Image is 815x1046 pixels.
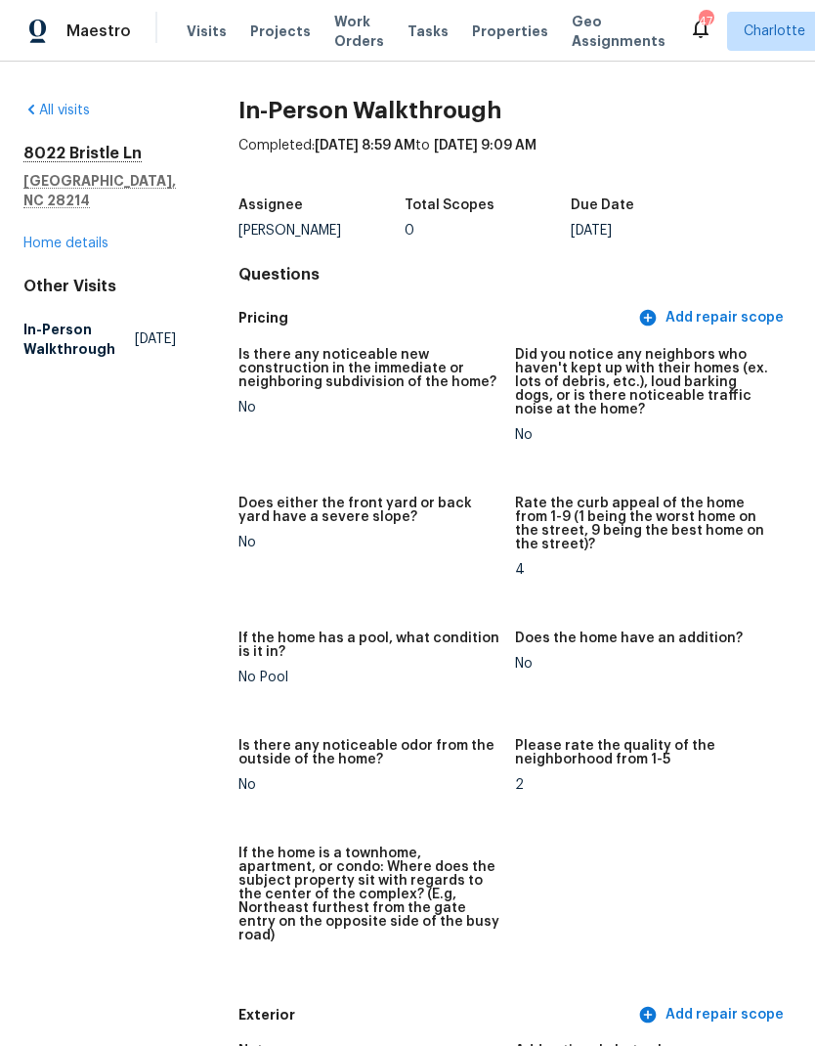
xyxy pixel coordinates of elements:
[135,329,176,349] span: [DATE]
[66,22,131,41] span: Maestro
[23,277,176,296] div: Other Visits
[238,101,792,120] h2: In-Person Walkthrough
[405,224,571,238] div: 0
[238,497,499,524] h5: Does either the front yard or back yard have a severe slope?
[434,139,536,153] span: [DATE] 9:09 AM
[238,739,499,766] h5: Is there any noticeable odor from the outside of the home?
[572,12,665,51] span: Geo Assignments
[187,22,227,41] span: Visits
[515,497,776,551] h5: Rate the curb appeal of the home from 1-9 (1 being the worst home on the street, 9 being the best...
[238,136,792,187] div: Completed: to
[315,139,415,153] span: [DATE] 8:59 AM
[334,12,384,51] span: Work Orders
[515,778,776,792] div: 2
[515,348,776,416] h5: Did you notice any neighbors who haven't kept up with their homes (ex. lots of debris, etc.), lou...
[23,104,90,117] a: All visits
[238,401,499,414] div: No
[515,657,776,671] div: No
[250,22,311,41] span: Projects
[238,308,634,328] h5: Pricing
[744,22,805,41] span: Charlotte
[23,237,108,250] a: Home details
[642,1003,784,1027] span: Add repair scope
[238,632,499,659] h5: If the home has a pool, what condition is it in?
[238,778,499,792] div: No
[238,847,499,942] h5: If the home is a townhome, apartment, or condo: Where does the subject property sit with regards ...
[238,348,499,389] h5: Is there any noticeable new construction in the immediate or neighboring subdivision of the home?
[238,198,303,212] h5: Assignee
[238,265,792,284] h4: Questions
[515,428,776,442] div: No
[472,22,548,41] span: Properties
[699,12,712,31] div: 47
[238,224,405,238] div: [PERSON_NAME]
[238,671,499,684] div: No Pool
[405,198,494,212] h5: Total Scopes
[571,198,634,212] h5: Due Date
[23,320,135,359] h5: In-Person Walkthrough
[642,306,784,330] span: Add repair scope
[23,312,176,367] a: In-Person Walkthrough[DATE]
[634,300,792,336] button: Add repair scope
[634,997,792,1033] button: Add repair scope
[238,536,499,549] div: No
[515,739,776,766] h5: Please rate the quality of the neighborhood from 1-5
[515,632,743,645] h5: Does the home have an addition?
[238,1005,634,1025] h5: Exterior
[407,24,449,38] span: Tasks
[571,224,737,238] div: [DATE]
[515,563,776,577] div: 4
